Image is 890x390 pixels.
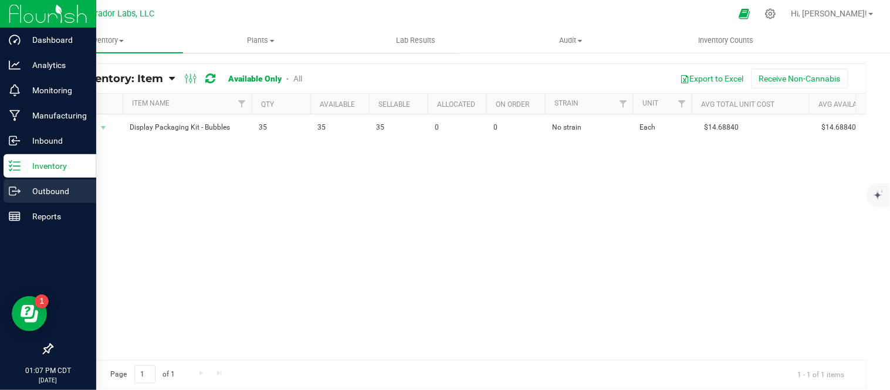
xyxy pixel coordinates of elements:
[320,100,355,108] a: Available
[21,184,91,198] p: Outbound
[134,365,155,384] input: 1
[9,185,21,197] inline-svg: Outbound
[437,100,475,108] a: Allocated
[699,119,745,136] span: $14.68840
[496,100,529,108] a: On Order
[5,376,91,385] p: [DATE]
[35,294,49,308] iframe: Resource center unread badge
[61,72,169,85] a: All Inventory: Item
[494,35,648,46] span: Audit
[132,99,170,107] a: Item Name
[317,122,362,133] span: 35
[21,33,91,47] p: Dashboard
[554,99,578,107] a: Strain
[642,99,658,107] a: Unit
[789,365,854,383] span: 1 - 1 of 1 items
[21,108,91,123] p: Manufacturing
[61,72,163,85] span: All Inventory: Item
[259,122,303,133] span: 35
[763,8,778,19] div: Manage settings
[339,28,493,53] a: Lab Results
[683,35,770,46] span: Inventory Counts
[229,74,282,83] a: Available Only
[493,28,648,53] a: Audit
[9,34,21,46] inline-svg: Dashboard
[85,9,154,19] span: Curador Labs, LLC
[184,35,337,46] span: Plants
[9,135,21,147] inline-svg: Inbound
[130,122,245,133] span: Display Packaging Kit - Bubbles
[381,35,452,46] span: Lab Results
[731,2,757,25] span: Open Ecommerce Menu
[552,122,626,133] span: No strain
[614,94,633,114] a: Filter
[701,100,774,108] a: Avg Total Unit Cost
[28,35,183,46] span: Inventory
[5,365,91,376] p: 01:07 PM CDT
[21,209,91,223] p: Reports
[12,296,47,331] iframe: Resource center
[673,69,752,89] button: Export to Excel
[261,100,274,108] a: Qty
[96,120,111,136] span: select
[21,159,91,173] p: Inventory
[9,84,21,96] inline-svg: Monitoring
[9,59,21,71] inline-svg: Analytics
[28,28,183,53] a: Inventory
[100,365,185,384] span: Page of 1
[232,94,252,114] a: Filter
[493,122,538,133] span: 0
[183,28,338,53] a: Plants
[672,94,692,114] a: Filter
[649,28,804,53] a: Inventory Counts
[9,110,21,121] inline-svg: Manufacturing
[21,58,91,72] p: Analytics
[376,122,421,133] span: 35
[752,69,848,89] button: Receive Non-Cannabis
[9,160,21,172] inline-svg: Inventory
[9,211,21,222] inline-svg: Reports
[378,100,410,108] a: Sellable
[21,134,91,148] p: Inbound
[640,122,685,133] span: Each
[816,119,862,136] span: $14.68840
[791,9,868,18] span: Hi, [PERSON_NAME]!
[21,83,91,97] p: Monitoring
[435,122,479,133] span: 0
[293,74,302,83] a: All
